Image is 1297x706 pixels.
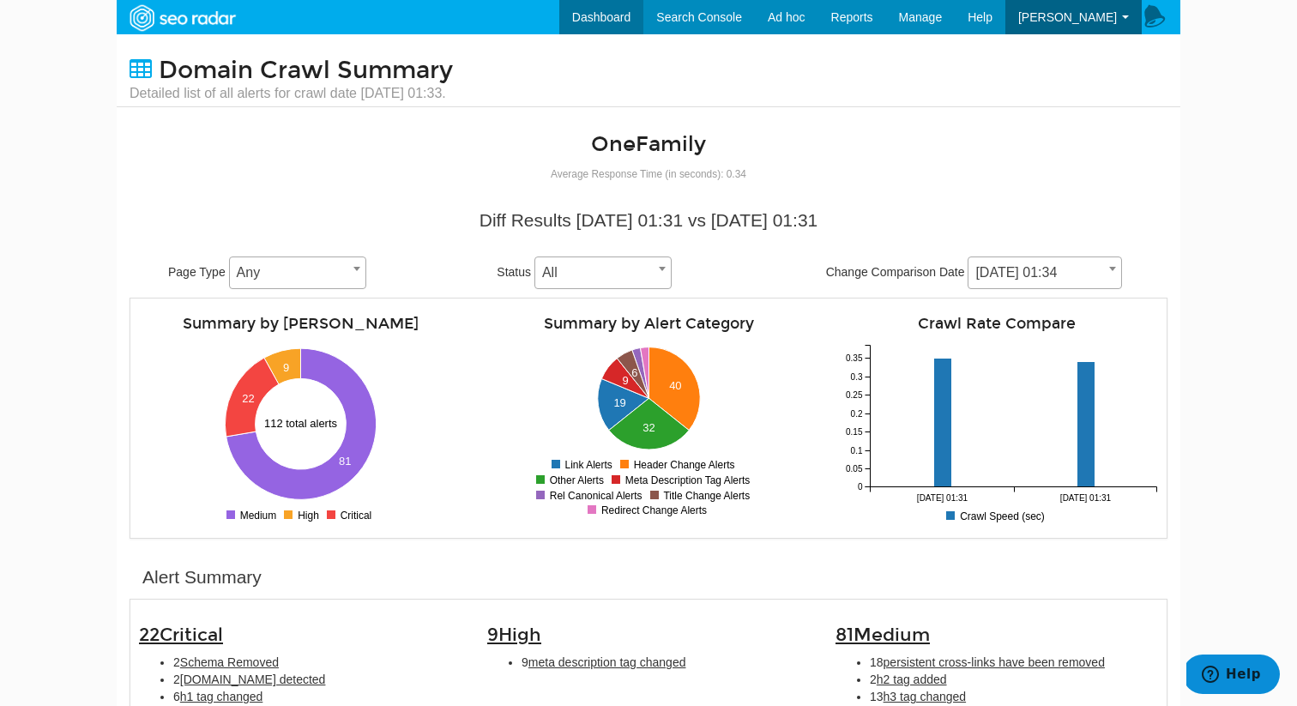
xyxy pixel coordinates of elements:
small: Detailed list of all alerts for crawl date [DATE] 01:33. [130,84,453,103]
span: 9 [487,624,541,646]
span: Reports [831,10,873,24]
span: Page Type [168,265,226,279]
span: Manage [899,10,943,24]
span: Ad hoc [768,10,805,24]
span: All [534,256,672,289]
span: 81 [836,624,930,646]
span: Schema Removed [180,655,279,669]
text: 112 total alerts [264,417,338,430]
span: High [498,624,541,646]
span: [PERSON_NAME] [1018,10,1117,24]
iframe: Opens a widget where you can find more information [1186,655,1280,697]
span: 09/30/2025 01:34 [968,256,1122,289]
span: Any [229,256,366,289]
span: 22 [139,624,223,646]
span: h1 tag changed [180,690,263,703]
span: Status [497,265,531,279]
h4: Summary by [PERSON_NAME] [139,316,461,332]
tspan: 0 [858,482,863,492]
tspan: 0.3 [851,372,863,382]
tspan: 0.05 [846,464,863,474]
tspan: 0.25 [846,390,863,400]
h4: Summary by Alert Category [487,316,810,332]
span: Medium [854,624,930,646]
li: 2 [870,671,1158,688]
li: 2 [173,654,461,671]
small: Average Response Time (in seconds): 0.34 [551,168,746,180]
a: OneFamily [591,131,706,157]
span: All [535,261,671,285]
li: 6 [173,688,461,705]
span: Critical [160,624,223,646]
li: 9 [522,654,810,671]
tspan: 0.2 [851,409,863,419]
span: h2 tag added [877,673,947,686]
tspan: 0.35 [846,353,863,363]
div: Diff Results [DATE] 01:31 vs [DATE] 01:31 [142,208,1155,233]
span: [DOMAIN_NAME] detected [180,673,326,686]
h4: Crawl Rate Compare [836,316,1158,332]
tspan: 0.1 [851,446,863,456]
tspan: [DATE] 01:31 [1060,493,1112,503]
span: Help [968,10,992,24]
tspan: [DATE] 01:31 [917,493,968,503]
div: Alert Summary [142,564,262,590]
tspan: 0.15 [846,427,863,437]
li: 2 [173,671,461,688]
li: 18 [870,654,1158,671]
li: 13 [870,688,1158,705]
span: Any [230,261,365,285]
span: persistent cross-links have been removed [884,655,1105,669]
span: h3 tag changed [884,690,967,703]
span: Change Comparison Date [826,265,965,279]
span: meta description tag changed [528,655,686,669]
img: SEORadar [123,3,241,33]
span: Domain Crawl Summary [159,56,453,85]
span: 09/30/2025 01:34 [968,261,1121,285]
